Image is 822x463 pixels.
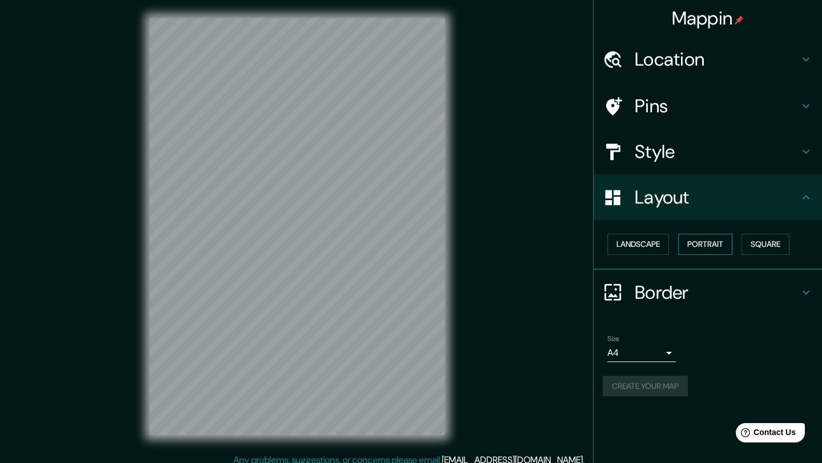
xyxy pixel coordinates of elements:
h4: Style [635,140,799,163]
h4: Layout [635,186,799,209]
button: Landscape [607,234,669,255]
div: Pins [594,83,822,129]
div: Layout [594,174,822,220]
div: Location [594,36,822,82]
h4: Location [635,48,799,71]
h4: Mappin [672,7,744,30]
label: Size [607,334,619,343]
h4: Border [635,281,799,304]
div: A4 [607,344,676,362]
h4: Pins [635,95,799,117]
iframe: Help widget launcher [720,419,809,450]
div: Style [594,129,822,174]
button: Portrait [678,234,732,255]
button: Square [742,234,789,255]
img: pin-icon.png [735,15,744,25]
div: Border [594,270,822,315]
